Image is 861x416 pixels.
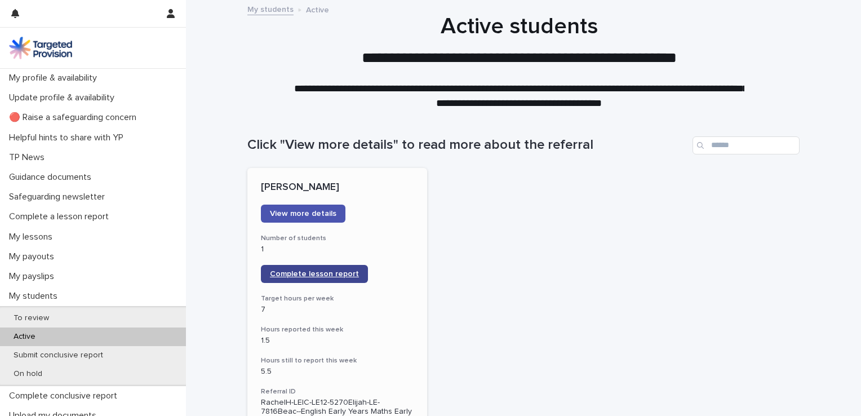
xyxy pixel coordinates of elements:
p: Submit conclusive report [5,351,112,360]
h1: Active students [243,13,795,40]
p: TP News [5,152,54,163]
p: On hold [5,369,51,379]
h3: Hours reported this week [261,325,414,334]
p: 1 [261,245,414,254]
p: Complete conclusive report [5,391,126,401]
p: 1.5 [261,336,414,346]
h3: Hours still to report this week [261,356,414,365]
p: My profile & availability [5,73,106,83]
p: 5.5 [261,367,414,377]
h3: Number of students [261,234,414,243]
p: My students [5,291,66,302]
p: To review [5,313,58,323]
p: My lessons [5,232,61,242]
p: Active [5,332,45,342]
h1: Click "View more details" to read more about the referral [247,137,688,153]
p: Helpful hints to share with YP [5,132,132,143]
a: Complete lesson report [261,265,368,283]
span: View more details [270,210,336,218]
p: Update profile & availability [5,92,123,103]
p: Safeguarding newsletter [5,192,114,202]
img: M5nRWzHhSzIhMunXDL62 [9,37,72,59]
h3: Referral ID [261,387,414,396]
p: 🔴 Raise a safeguarding concern [5,112,145,123]
p: My payslips [5,271,63,282]
a: My students [247,2,294,15]
p: Guidance documents [5,172,100,183]
h3: Target hours per week [261,294,414,303]
p: [PERSON_NAME] [261,182,414,194]
a: View more details [261,205,345,223]
p: Complete a lesson report [5,211,118,222]
p: My payouts [5,251,63,262]
p: Active [306,3,329,15]
p: 7 [261,305,414,315]
input: Search [693,136,800,154]
span: Complete lesson report [270,270,359,278]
